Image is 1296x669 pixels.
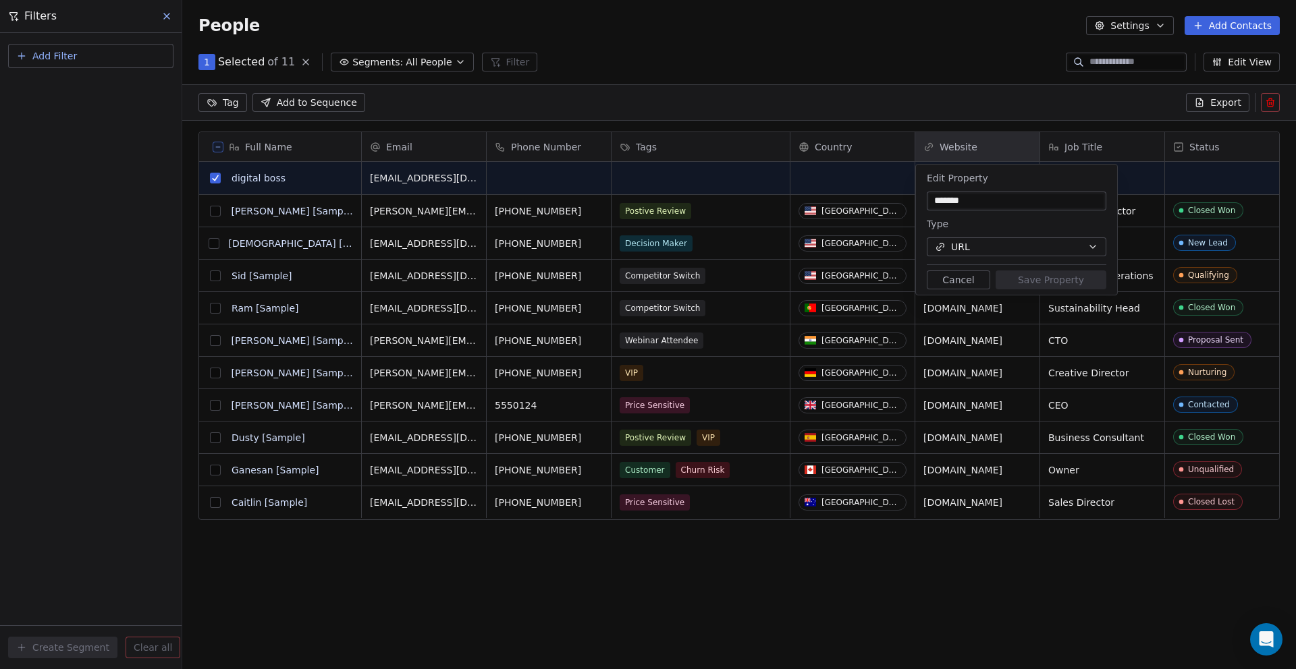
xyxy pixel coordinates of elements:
[927,173,988,183] span: Edit Property
[951,240,970,254] span: URL
[927,270,990,289] button: Cancel
[927,237,1106,256] button: URL
[996,270,1106,289] button: Save Property
[927,219,948,229] span: Type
